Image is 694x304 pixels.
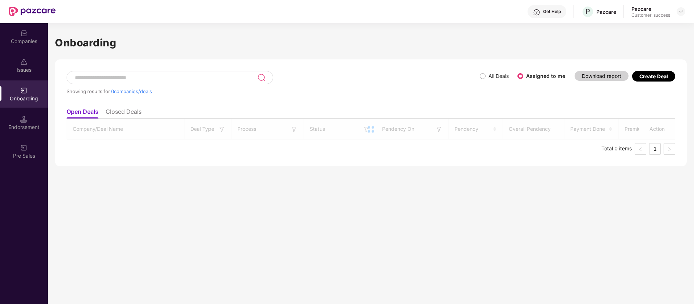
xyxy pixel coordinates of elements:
img: svg+xml;base64,PHN2ZyBpZD0iQ29tcGFuaWVzIiB4bWxucz0iaHR0cDovL3d3dy53My5vcmcvMjAwMC9zdmciIHdpZHRoPS... [20,30,27,37]
div: Pazcare [631,5,670,12]
a: 1 [649,143,660,154]
img: svg+xml;base64,PHN2ZyB3aWR0aD0iMTQuNSIgaGVpZ2h0PSIxNC41IiB2aWV3Qm94PSIwIDAgMTYgMTYiIGZpbGw9Im5vbm... [20,116,27,123]
li: Previous Page [635,143,646,155]
button: Download report [575,71,629,81]
div: Showing results for [67,88,480,94]
span: right [667,147,672,151]
img: svg+xml;base64,PHN2ZyBpZD0iRHJvcGRvd24tMzJ4MzIiIHhtbG5zPSJodHRwOi8vd3d3LnczLm9yZy8yMDAwL3N2ZyIgd2... [678,9,684,14]
span: left [638,147,643,151]
img: New Pazcare Logo [9,7,56,16]
span: 0 companies/deals [111,88,152,94]
div: Pazcare [596,8,616,15]
img: svg+xml;base64,PHN2ZyBpZD0iSXNzdWVzX2Rpc2FibGVkIiB4bWxucz0iaHR0cDovL3d3dy53My5vcmcvMjAwMC9zdmciIH... [20,58,27,66]
button: left [635,143,646,155]
li: 1 [649,143,661,155]
li: Next Page [664,143,675,155]
img: svg+xml;base64,PHN2ZyBpZD0iSGVscC0zMngzMiIgeG1sbnM9Imh0dHA6Ly93d3cudzMub3JnLzIwMDAvc3ZnIiB3aWR0aD... [533,9,540,16]
div: Get Help [543,9,561,14]
span: P [585,7,590,16]
label: Assigned to me [526,73,565,79]
img: svg+xml;base64,PHN2ZyB3aWR0aD0iMjAiIGhlaWdodD0iMjAiIHZpZXdCb3g9IjAgMCAyMCAyMCIgZmlsbD0ibm9uZSIgeG... [20,87,27,94]
label: All Deals [488,73,509,79]
img: svg+xml;base64,PHN2ZyB3aWR0aD0iMjQiIGhlaWdodD0iMjUiIHZpZXdCb3g9IjAgMCAyNCAyNSIgZmlsbD0ibm9uZSIgeG... [257,73,266,82]
li: Closed Deals [106,108,141,118]
li: Total 0 items [601,143,632,155]
img: svg+xml;base64,PHN2ZyB3aWR0aD0iMjAiIGhlaWdodD0iMjAiIHZpZXdCb3g9IjAgMCAyMCAyMCIgZmlsbD0ibm9uZSIgeG... [20,144,27,151]
button: right [664,143,675,155]
h1: Onboarding [55,35,687,51]
li: Open Deals [67,108,98,118]
div: Create Deal [639,73,668,79]
div: Customer_success [631,12,670,18]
